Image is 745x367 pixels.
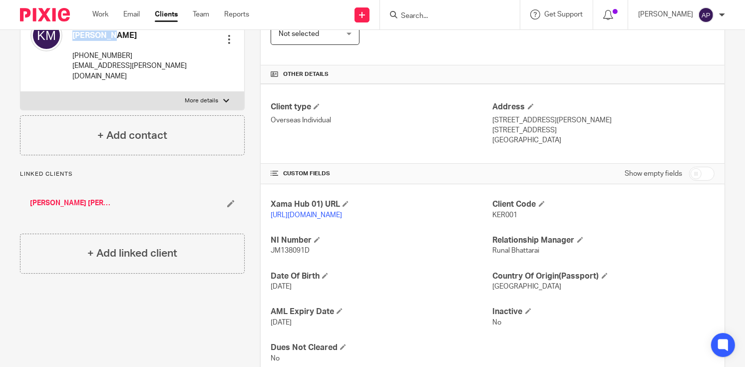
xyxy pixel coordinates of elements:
[493,319,502,326] span: No
[72,61,209,81] p: [EMAIL_ADDRESS][PERSON_NAME][DOMAIN_NAME]
[20,170,245,178] p: Linked clients
[271,355,280,362] span: No
[493,235,715,246] h4: Relationship Manager
[271,343,492,353] h4: Dues Not Cleared
[493,135,715,145] p: [GEOGRAPHIC_DATA]
[271,319,292,326] span: [DATE]
[224,9,249,19] a: Reports
[544,11,583,18] span: Get Support
[87,246,177,261] h4: + Add linked client
[193,9,209,19] a: Team
[625,169,682,179] label: Show empty fields
[493,283,562,290] span: [GEOGRAPHIC_DATA]
[400,12,490,21] input: Search
[271,102,492,112] h4: Client type
[30,198,112,208] a: [PERSON_NAME] [PERSON_NAME]
[185,97,218,105] p: More details
[271,212,342,219] a: [URL][DOMAIN_NAME]
[698,7,714,23] img: svg%3E
[271,199,492,210] h4: Xama Hub 01) URL
[271,247,310,254] span: JM138091D
[493,199,715,210] h4: Client Code
[97,128,167,143] h4: + Add contact
[30,19,62,51] img: svg%3E
[271,307,492,317] h4: AML Expiry Date
[638,9,693,19] p: [PERSON_NAME]
[123,9,140,19] a: Email
[279,30,319,37] span: Not selected
[493,271,715,282] h4: Country Of Origin(Passport)
[271,235,492,246] h4: NI Number
[271,271,492,282] h4: Date Of Birth
[493,212,518,219] span: KER001
[493,115,715,125] p: [STREET_ADDRESS][PERSON_NAME]
[271,115,492,125] p: Overseas Individual
[20,8,70,21] img: Pixie
[493,125,715,135] p: [STREET_ADDRESS]
[155,9,178,19] a: Clients
[72,51,209,61] p: [PHONE_NUMBER]
[493,102,715,112] h4: Address
[271,170,492,178] h4: CUSTOM FIELDS
[283,70,329,78] span: Other details
[72,19,209,41] h4: [PERSON_NAME] [PERSON_NAME]
[92,9,108,19] a: Work
[271,283,292,290] span: [DATE]
[493,307,715,317] h4: Inactive
[493,247,540,254] span: Runal Bhattarai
